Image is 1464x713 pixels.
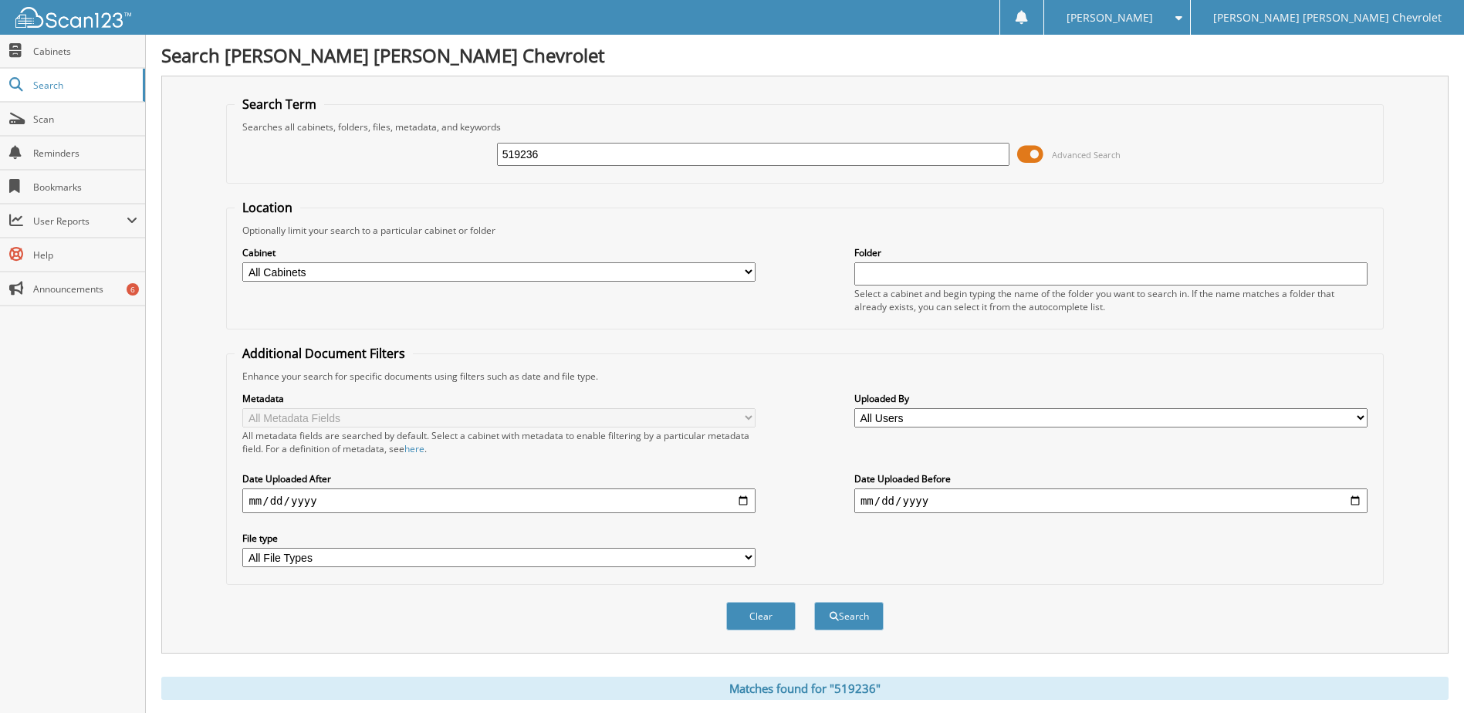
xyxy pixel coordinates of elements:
[1213,13,1442,22] span: [PERSON_NAME] [PERSON_NAME] Chevrolet
[404,442,424,455] a: here
[161,677,1449,700] div: Matches found for "519236"
[33,215,127,228] span: User Reports
[242,392,756,405] label: Metadata
[127,283,139,296] div: 6
[161,42,1449,68] h1: Search [PERSON_NAME] [PERSON_NAME] Chevrolet
[235,96,324,113] legend: Search Term
[1067,13,1153,22] span: [PERSON_NAME]
[814,602,884,630] button: Search
[33,282,137,296] span: Announcements
[242,488,756,513] input: start
[854,472,1368,485] label: Date Uploaded Before
[235,370,1374,383] div: Enhance your search for specific documents using filters such as date and file type.
[1052,149,1121,161] span: Advanced Search
[242,532,756,545] label: File type
[33,181,137,194] span: Bookmarks
[33,79,135,92] span: Search
[15,7,131,28] img: scan123-logo-white.svg
[854,488,1368,513] input: end
[854,246,1368,259] label: Folder
[235,345,413,362] legend: Additional Document Filters
[235,199,300,216] legend: Location
[235,224,1374,237] div: Optionally limit your search to a particular cabinet or folder
[33,45,137,58] span: Cabinets
[235,120,1374,133] div: Searches all cabinets, folders, files, metadata, and keywords
[242,472,756,485] label: Date Uploaded After
[33,248,137,262] span: Help
[854,392,1368,405] label: Uploaded By
[242,246,756,259] label: Cabinet
[33,147,137,160] span: Reminders
[33,113,137,126] span: Scan
[242,429,756,455] div: All metadata fields are searched by default. Select a cabinet with metadata to enable filtering b...
[854,287,1368,313] div: Select a cabinet and begin typing the name of the folder you want to search in. If the name match...
[726,602,796,630] button: Clear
